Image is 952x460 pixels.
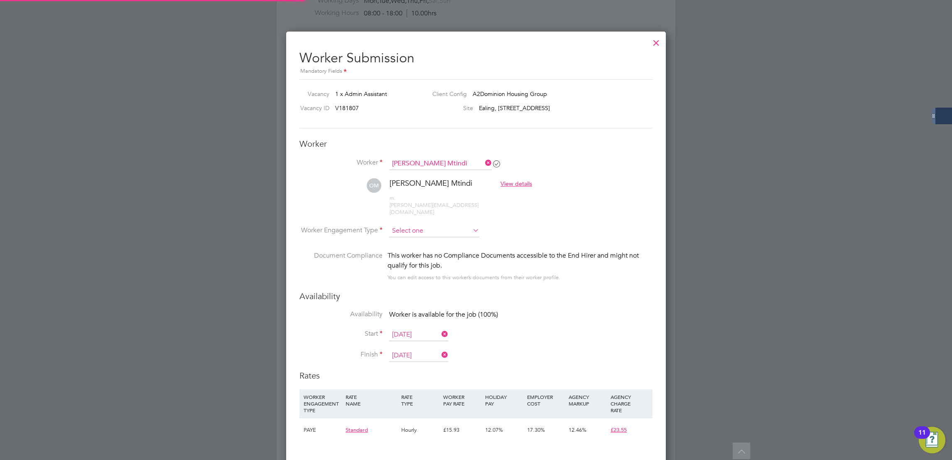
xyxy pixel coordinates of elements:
[367,178,381,193] span: OM
[296,90,329,98] label: Vacancy
[296,104,329,112] label: Vacancy ID
[611,426,627,433] span: £23.55
[483,389,525,411] div: HOLIDAY PAY
[501,180,532,187] span: View details
[918,433,926,443] div: 11
[608,389,650,418] div: AGENCY CHARGE RATE
[390,194,396,202] span: m:
[299,291,653,302] h3: Availability
[390,178,472,188] span: [PERSON_NAME] Mtindi
[525,389,567,411] div: EMPLOYER COST
[299,43,653,76] h2: Worker Submission
[302,418,344,442] div: PAYE
[426,104,473,112] label: Site
[399,418,441,442] div: Hourly
[346,426,368,433] span: Standard
[527,426,545,433] span: 17.30%
[299,226,383,235] label: Worker Engagement Type
[399,389,441,411] div: RATE TYPE
[335,104,359,112] span: V181807
[344,389,399,411] div: RATE NAME
[302,389,344,418] div: WORKER ENGAGEMENT TYPE
[299,158,383,167] label: Worker
[299,251,383,281] label: Document Compliance
[335,90,387,98] span: 1 x Admin Assistant
[299,330,383,338] label: Start
[299,370,653,381] h3: Rates
[299,350,383,359] label: Finish
[389,349,448,362] input: Select one
[485,426,503,433] span: 12.07%
[389,329,448,341] input: Select one
[567,389,608,411] div: AGENCY MARKUP
[441,389,483,411] div: WORKER PAY RATE
[390,202,478,216] span: [PERSON_NAME][EMAIL_ADDRESS][DOMAIN_NAME]
[388,251,653,271] div: This worker has no Compliance Documents accessible to the End Hirer and might not qualify for thi...
[426,90,467,98] label: Client Config
[299,310,383,319] label: Availability
[388,273,560,283] div: You can edit access to this worker’s documents from their worker profile.
[479,104,550,112] span: Ealing, [STREET_ADDRESS]
[473,90,547,98] span: A2Dominion Housing Group
[569,426,586,433] span: 12.46%
[441,418,483,442] div: £15.93
[919,427,945,453] button: Open Resource Center, 11 new notifications
[299,67,653,76] div: Mandatory Fields
[389,157,492,170] input: Search for...
[389,310,498,319] span: Worker is available for the job (100%)
[299,138,653,149] h3: Worker
[389,225,479,237] input: Select one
